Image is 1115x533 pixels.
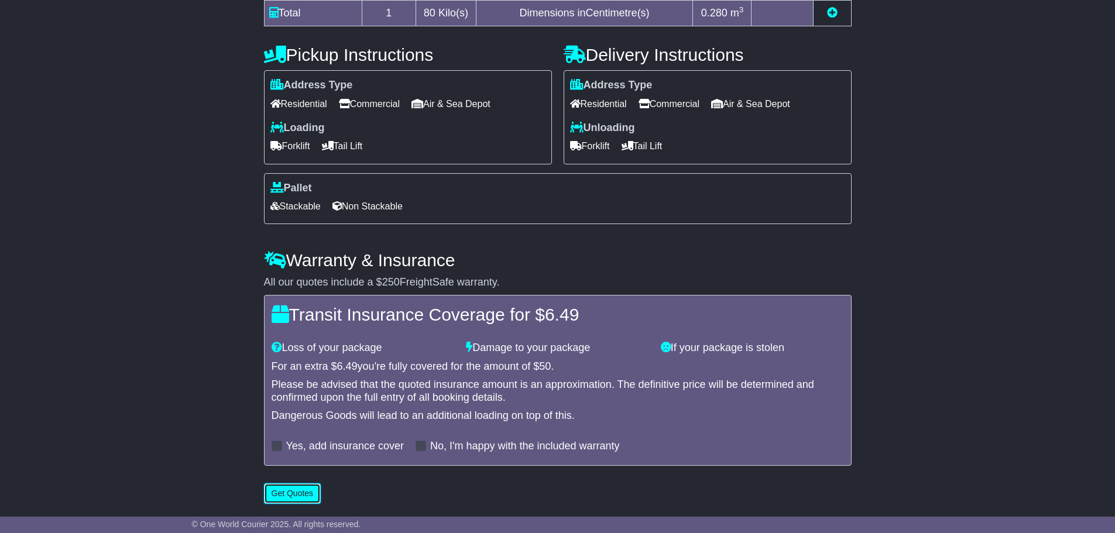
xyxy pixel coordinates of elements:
span: © One World Courier 2025. All rights reserved. [192,520,361,529]
span: Non Stackable [332,197,403,215]
h4: Transit Insurance Coverage for $ [272,305,844,324]
a: Add new item [827,7,838,19]
button: Get Quotes [264,483,321,504]
span: m [730,7,744,19]
label: Address Type [570,79,653,92]
div: Damage to your package [460,342,655,355]
h4: Pickup Instructions [264,45,552,64]
label: Unloading [570,122,635,135]
h4: Warranty & Insurance [264,250,852,270]
div: Dangerous Goods will lead to an additional loading on top of this. [272,410,844,422]
div: For an extra $ you're fully covered for the amount of $ . [272,360,844,373]
div: If your package is stolen [655,342,850,355]
div: Loss of your package [266,342,461,355]
label: No, I'm happy with the included warranty [430,440,620,453]
td: Total [264,1,362,26]
span: 0.280 [701,7,728,19]
sup: 3 [739,5,744,14]
div: All our quotes include a $ FreightSafe warranty. [264,276,852,289]
span: Forklift [570,137,610,155]
label: Address Type [270,79,353,92]
div: Please be advised that the quoted insurance amount is an approximation. The definitive price will... [272,379,844,404]
span: 250 [382,276,400,288]
h4: Delivery Instructions [564,45,852,64]
span: 6.49 [337,360,358,372]
span: Air & Sea Depot [711,95,790,113]
label: Yes, add insurance cover [286,440,404,453]
span: Tail Lift [322,137,363,155]
span: Commercial [639,95,699,113]
span: Tail Lift [622,137,663,155]
td: Kilo(s) [416,1,476,26]
span: 50 [539,360,551,372]
label: Loading [270,122,325,135]
span: Commercial [339,95,400,113]
label: Pallet [270,182,312,195]
td: 1 [362,1,416,26]
span: 80 [424,7,435,19]
span: Air & Sea Depot [411,95,490,113]
span: Residential [570,95,627,113]
span: Stackable [270,197,321,215]
span: Forklift [270,137,310,155]
td: Dimensions in Centimetre(s) [476,1,693,26]
span: Residential [270,95,327,113]
span: 6.49 [545,305,579,324]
